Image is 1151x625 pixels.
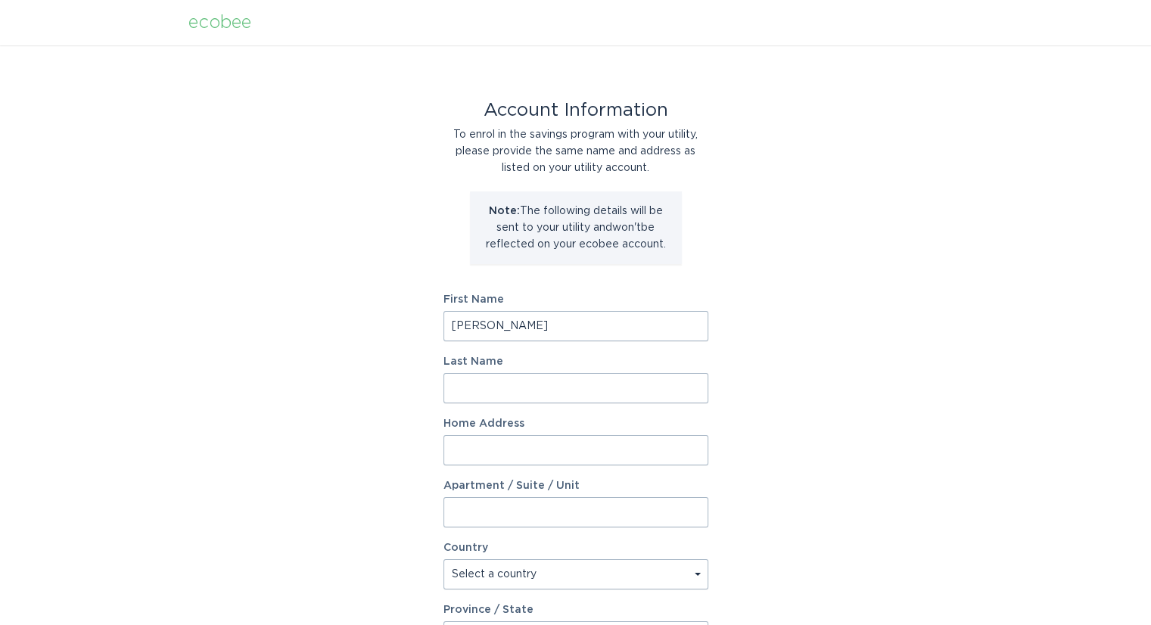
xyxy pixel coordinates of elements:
[443,418,708,429] label: Home Address
[188,14,251,31] div: ecobee
[443,543,488,553] label: Country
[443,480,708,491] label: Apartment / Suite / Unit
[443,126,708,176] div: To enrol in the savings program with your utility, please provide the same name and address as li...
[481,203,670,253] p: The following details will be sent to your utility and won't be reflected on your ecobee account.
[443,102,708,119] div: Account Information
[443,356,708,367] label: Last Name
[443,294,708,305] label: First Name
[489,206,520,216] strong: Note:
[443,605,534,615] label: Province / State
